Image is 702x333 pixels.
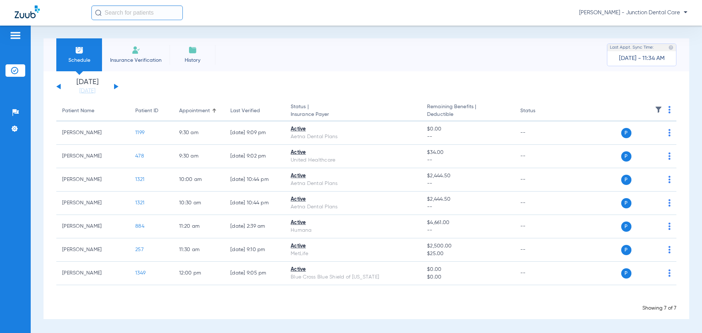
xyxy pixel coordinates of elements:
span: Insurance Verification [107,57,164,64]
span: P [621,245,631,255]
div: Patient Name [62,107,124,115]
span: P [621,268,631,279]
span: -- [427,203,508,211]
th: Remaining Benefits | [421,101,514,121]
td: -- [514,168,564,192]
div: Aetna Dental Plans [291,203,415,211]
div: Active [291,242,415,250]
span: P [621,198,631,208]
div: Active [291,196,415,203]
img: group-dot-blue.svg [668,246,671,253]
span: $2,444.50 [427,196,508,203]
td: [DATE] 9:09 PM [224,121,285,145]
td: [DATE] 10:44 PM [224,168,285,192]
div: Aetna Dental Plans [291,180,415,188]
th: Status | [285,101,421,121]
span: -- [427,156,508,164]
span: Schedule [62,57,97,64]
span: $4,661.00 [427,219,508,227]
div: Active [291,172,415,180]
div: Active [291,125,415,133]
span: P [621,222,631,232]
span: Last Appt. Sync Time: [610,44,654,51]
img: group-dot-blue.svg [668,106,671,113]
img: Manual Insurance Verification [132,46,140,54]
td: 10:00 AM [173,168,224,192]
span: [PERSON_NAME] - Junction Dental Care [579,9,687,16]
th: Status [514,101,564,121]
a: [DATE] [65,87,109,95]
td: 11:30 AM [173,238,224,262]
td: 11:20 AM [173,215,224,238]
span: 1199 [135,130,144,135]
span: P [621,151,631,162]
img: hamburger-icon [10,31,21,40]
img: group-dot-blue.svg [668,129,671,136]
img: History [188,46,197,54]
li: [DATE] [65,79,109,95]
div: Humana [291,227,415,234]
td: [PERSON_NAME] [56,238,129,262]
div: Last Verified [230,107,279,115]
span: 257 [135,247,144,252]
span: -- [427,180,508,188]
td: -- [514,192,564,215]
div: Patient ID [135,107,167,115]
span: -- [427,227,508,234]
div: MetLife [291,250,415,258]
span: 1321 [135,200,144,205]
td: [PERSON_NAME] [56,121,129,145]
span: 1321 [135,177,144,182]
span: 1349 [135,270,146,276]
span: Insurance Payer [291,111,415,118]
td: -- [514,238,564,262]
span: $0.00 [427,273,508,281]
span: $0.00 [427,266,508,273]
div: Active [291,149,415,156]
td: -- [514,215,564,238]
td: [DATE] 9:05 PM [224,262,285,285]
div: Appointment [179,107,219,115]
span: -- [427,133,508,141]
span: $2,444.50 [427,172,508,180]
img: group-dot-blue.svg [668,199,671,207]
span: 884 [135,224,144,229]
div: Blue Cross Blue Shield of [US_STATE] [291,273,415,281]
span: $34.00 [427,149,508,156]
img: Zuub Logo [15,5,40,18]
div: United Healthcare [291,156,415,164]
span: P [621,175,631,185]
img: filter.svg [655,106,662,113]
td: [PERSON_NAME] [56,168,129,192]
td: [DATE] 2:39 AM [224,215,285,238]
td: 9:30 AM [173,121,224,145]
td: [PERSON_NAME] [56,215,129,238]
td: -- [514,262,564,285]
div: Patient ID [135,107,158,115]
td: [PERSON_NAME] [56,192,129,215]
td: -- [514,145,564,168]
td: [DATE] 9:10 PM [224,238,285,262]
span: History [175,57,210,64]
input: Search for patients [91,5,183,20]
img: group-dot-blue.svg [668,223,671,230]
td: [DATE] 10:44 PM [224,192,285,215]
img: group-dot-blue.svg [668,269,671,277]
td: [PERSON_NAME] [56,145,129,168]
td: [DATE] 9:02 PM [224,145,285,168]
span: [DATE] - 11:34 AM [619,55,665,62]
div: Active [291,266,415,273]
img: last sync help info [668,45,673,50]
div: Last Verified [230,107,260,115]
span: $0.00 [427,125,508,133]
span: P [621,128,631,138]
td: 12:00 PM [173,262,224,285]
div: Appointment [179,107,210,115]
img: Search Icon [95,10,102,16]
span: 478 [135,154,144,159]
img: group-dot-blue.svg [668,176,671,183]
div: Patient Name [62,107,94,115]
td: 9:30 AM [173,145,224,168]
div: Aetna Dental Plans [291,133,415,141]
span: Deductible [427,111,508,118]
